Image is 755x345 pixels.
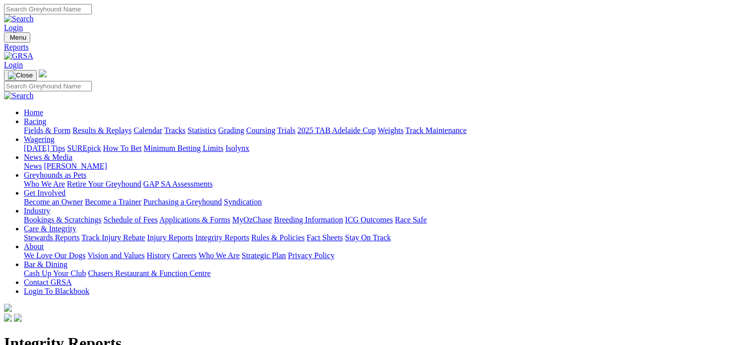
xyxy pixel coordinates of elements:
[14,314,22,322] img: twitter.svg
[143,180,213,188] a: GAP SA Assessments
[24,162,42,170] a: News
[188,126,216,135] a: Statistics
[67,180,141,188] a: Retire Your Greyhound
[218,126,244,135] a: Grading
[103,144,142,152] a: How To Bet
[24,251,751,260] div: About
[24,126,751,135] div: Racing
[24,215,101,224] a: Bookings & Scratchings
[24,108,43,117] a: Home
[72,126,132,135] a: Results & Replays
[24,171,86,179] a: Greyhounds as Pets
[4,81,92,91] input: Search
[242,251,286,260] a: Strategic Plan
[4,52,33,61] img: GRSA
[277,126,295,135] a: Trials
[4,70,37,81] button: Toggle navigation
[146,251,170,260] a: History
[4,304,12,312] img: logo-grsa-white.png
[24,215,751,224] div: Industry
[24,198,83,206] a: Become an Owner
[10,34,26,41] span: Menu
[24,242,44,251] a: About
[44,162,107,170] a: [PERSON_NAME]
[224,198,262,206] a: Syndication
[4,91,34,100] img: Search
[24,278,71,286] a: Contact GRSA
[8,71,33,79] img: Close
[172,251,197,260] a: Careers
[4,314,12,322] img: facebook.svg
[134,126,162,135] a: Calendar
[378,126,404,135] a: Weights
[24,162,751,171] div: News & Media
[225,144,249,152] a: Isolynx
[39,69,47,77] img: logo-grsa-white.png
[81,233,145,242] a: Track Injury Rebate
[199,251,240,260] a: Who We Are
[87,251,144,260] a: Vision and Values
[251,233,305,242] a: Rules & Policies
[4,4,92,14] input: Search
[103,215,157,224] a: Schedule of Fees
[345,215,393,224] a: ICG Outcomes
[24,117,46,126] a: Racing
[406,126,467,135] a: Track Maintenance
[24,180,751,189] div: Greyhounds as Pets
[297,126,376,135] a: 2025 TAB Adelaide Cup
[24,189,66,197] a: Get Involved
[307,233,343,242] a: Fact Sheets
[395,215,426,224] a: Race Safe
[143,198,222,206] a: Purchasing a Greyhound
[232,215,272,224] a: MyOzChase
[24,126,70,135] a: Fields & Form
[24,224,76,233] a: Care & Integrity
[195,233,249,242] a: Integrity Reports
[4,14,34,23] img: Search
[24,260,68,269] a: Bar & Dining
[4,43,751,52] a: Reports
[345,233,391,242] a: Stay On Track
[67,144,101,152] a: SUREpick
[24,198,751,207] div: Get Involved
[24,287,89,295] a: Login To Blackbook
[143,144,223,152] a: Minimum Betting Limits
[246,126,275,135] a: Coursing
[24,144,65,152] a: [DATE] Tips
[24,207,50,215] a: Industry
[24,233,79,242] a: Stewards Reports
[4,23,23,32] a: Login
[4,32,30,43] button: Toggle navigation
[24,153,72,161] a: News & Media
[147,233,193,242] a: Injury Reports
[159,215,230,224] a: Applications & Forms
[88,269,210,277] a: Chasers Restaurant & Function Centre
[24,233,751,242] div: Care & Integrity
[24,269,751,278] div: Bar & Dining
[85,198,141,206] a: Become a Trainer
[4,61,23,69] a: Login
[164,126,186,135] a: Tracks
[24,180,65,188] a: Who We Are
[24,135,55,143] a: Wagering
[288,251,335,260] a: Privacy Policy
[24,251,85,260] a: We Love Our Dogs
[24,269,86,277] a: Cash Up Your Club
[24,144,751,153] div: Wagering
[274,215,343,224] a: Breeding Information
